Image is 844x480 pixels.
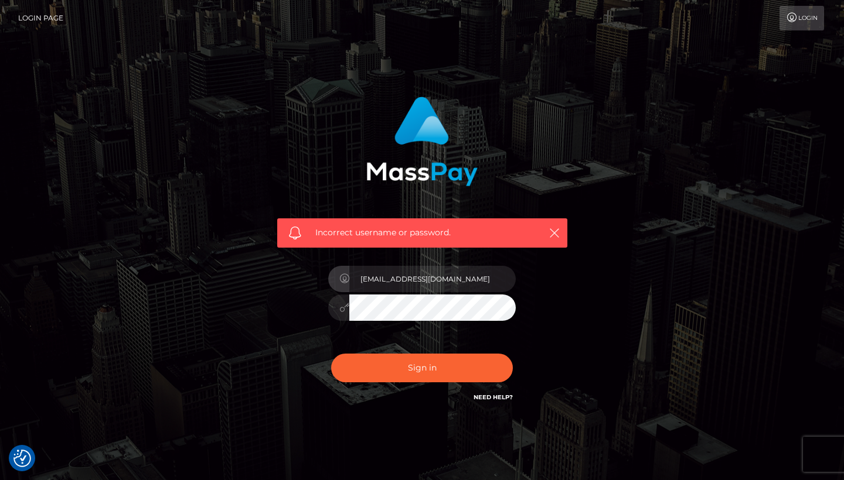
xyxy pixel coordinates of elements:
button: Consent Preferences [13,450,31,467]
a: Login Page [18,6,63,30]
img: MassPay Login [366,97,478,186]
img: Revisit consent button [13,450,31,467]
button: Sign in [331,354,513,382]
a: Login [780,6,824,30]
span: Incorrect username or password. [315,227,529,239]
a: Need Help? [474,393,513,401]
input: Username... [349,266,516,292]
